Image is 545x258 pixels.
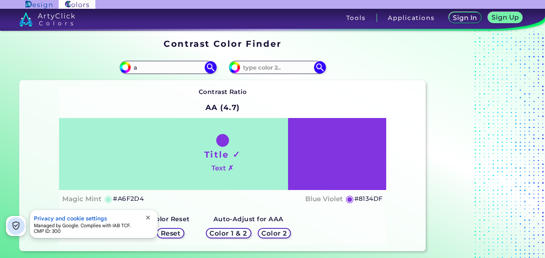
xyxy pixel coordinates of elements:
h3: Applications [388,15,434,21]
h1: Title ✓ [204,148,241,160]
img: ArtyClick Design logo [26,1,52,8]
h4: Blue Violet [305,193,343,205]
h2: AA (4.7) [202,99,244,116]
img: icon search [205,61,217,73]
h3: Tools [346,15,366,21]
h5: #8134DF [354,194,383,204]
h5: Color 2 [261,230,287,236]
strong: Contrast Ratio [199,88,247,96]
h4: Magic Mint [62,193,101,205]
h5: ◉ [346,194,354,204]
strong: Auto-Adjust for AAA [213,215,284,223]
h1: Contrast Color Finder [164,38,281,50]
h5: Reset [161,230,180,236]
h5: #A6F2D4 [113,194,144,204]
img: icon search [314,61,326,73]
input: type color 2.. [240,62,314,73]
strong: Color Reset [151,215,190,223]
h5: ◉ [104,194,113,204]
h5: Color 1 & 2 [209,230,247,236]
h5: Sign In [453,14,477,21]
input: type color 1.. [131,62,205,73]
h5: Sign Up [492,14,519,20]
h4: Text ✗ [211,162,233,174]
a: Sign Up [488,12,523,23]
a: Sign In [449,12,482,23]
img: logo_artyclick_colors_white.svg [19,12,75,26]
iframe: Advertisement [429,36,529,255]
